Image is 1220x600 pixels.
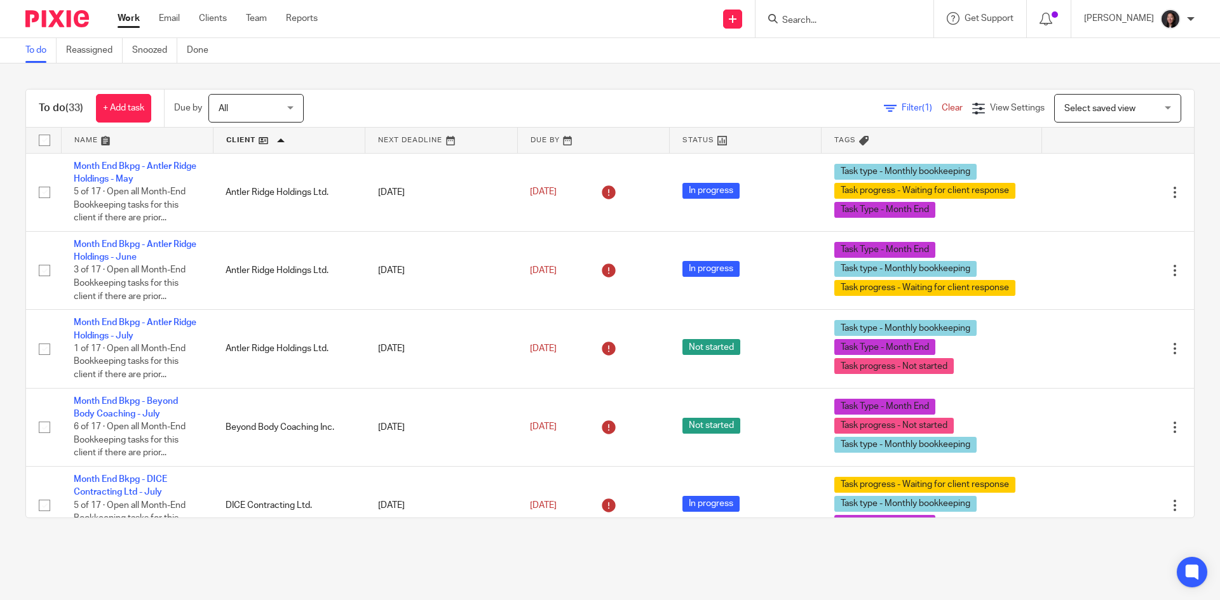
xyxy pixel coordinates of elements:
span: Tags [834,137,856,143]
a: To do [25,38,57,63]
td: Antler Ridge Holdings Ltd. [213,153,365,231]
span: Task type - Monthly bookkeeping [834,320,977,336]
span: Task progress - Not started [834,418,954,434]
span: All [219,104,228,113]
span: (33) [65,103,83,113]
img: Lili%20square.jpg [1160,9,1181,29]
span: In progress [682,496,740,512]
span: Task type - Monthly bookkeeping [834,437,977,453]
span: Task type - Monthly bookkeeping [834,496,977,512]
span: Task Type - Month End [834,515,935,531]
td: [DATE] [365,231,517,309]
span: Task progress - Waiting for client response [834,477,1015,493]
span: Task Type - Month End [834,202,935,218]
td: Antler Ridge Holdings Ltd. [213,231,365,309]
td: Beyond Body Coaching Inc. [213,388,365,466]
span: Select saved view [1064,104,1135,113]
a: Team [246,12,267,25]
img: Pixie [25,10,89,27]
td: DICE Contracting Ltd. [213,466,365,544]
span: Task progress - Waiting for client response [834,280,1015,296]
span: Task type - Monthly bookkeeping [834,261,977,277]
a: Clear [942,103,963,112]
span: Task progress - Not started [834,358,954,374]
h1: To do [39,102,83,115]
span: 3 of 17 · Open all Month-End Bookkeeping tasks for this client if there are prior... [74,266,186,301]
a: Month End Bkpg - Antler Ridge Holdings - July [74,318,196,340]
td: [DATE] [365,466,517,544]
span: [DATE] [530,187,557,196]
span: 5 of 17 · Open all Month-End Bookkeeping tasks for this client if there are prior... [74,501,186,536]
span: Task Type - Month End [834,399,935,415]
a: Work [118,12,140,25]
a: Month End Bkpg - Antler Ridge Holdings - May [74,162,196,183]
span: Task type - Monthly bookkeeping [834,164,977,180]
a: + Add task [96,94,151,123]
span: [DATE] [530,344,557,353]
a: Email [159,12,180,25]
span: Not started [682,339,740,355]
a: Reports [286,12,318,25]
td: [DATE] [365,388,517,466]
td: [DATE] [365,153,517,231]
span: Not started [682,418,740,434]
a: Month End Bkpg - DICE Contracting Ltd - July [74,475,167,497]
span: (1) [922,103,932,112]
td: Antler Ridge Holdings Ltd. [213,310,365,388]
p: [PERSON_NAME] [1084,12,1154,25]
span: Task progress - Waiting for client response [834,183,1015,199]
span: [DATE] [530,501,557,510]
span: [DATE] [530,266,557,275]
input: Search [781,15,895,27]
a: Done [187,38,218,63]
span: 5 of 17 · Open all Month-End Bookkeeping tasks for this client if there are prior... [74,187,186,222]
span: Get Support [965,14,1013,23]
a: Snoozed [132,38,177,63]
a: Month End Bkpg - Antler Ridge Holdings - June [74,240,196,262]
span: In progress [682,261,740,277]
span: In progress [682,183,740,199]
a: Reassigned [66,38,123,63]
span: 1 of 17 · Open all Month-End Bookkeeping tasks for this client if there are prior... [74,344,186,379]
a: Clients [199,12,227,25]
span: Task Type - Month End [834,242,935,258]
span: Task Type - Month End [834,339,935,355]
a: Month End Bkpg - Beyond Body Coaching - July [74,397,178,418]
td: [DATE] [365,310,517,388]
span: Filter [902,103,942,112]
span: [DATE] [530,423,557,432]
span: View Settings [990,103,1045,112]
p: Due by [174,102,202,114]
span: 6 of 17 · Open all Month-End Bookkeeping tasks for this client if there are prior... [74,422,186,457]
